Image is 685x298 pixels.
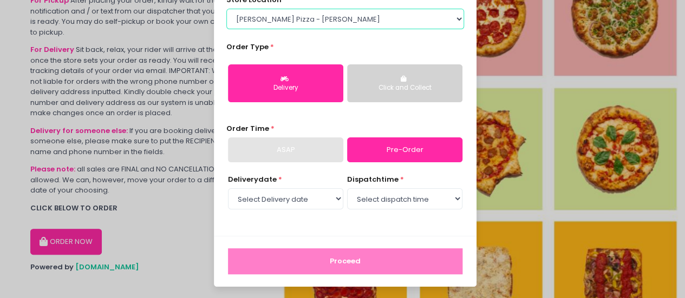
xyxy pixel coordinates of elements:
[355,83,455,93] div: Click and Collect
[347,174,399,184] span: dispatch time
[228,64,343,102] button: Delivery
[236,83,336,93] div: Delivery
[228,174,277,184] span: Delivery date
[228,248,462,274] button: Proceed
[226,42,269,52] span: Order Type
[347,137,462,162] a: Pre-Order
[226,123,269,134] span: Order Time
[347,64,462,102] button: Click and Collect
